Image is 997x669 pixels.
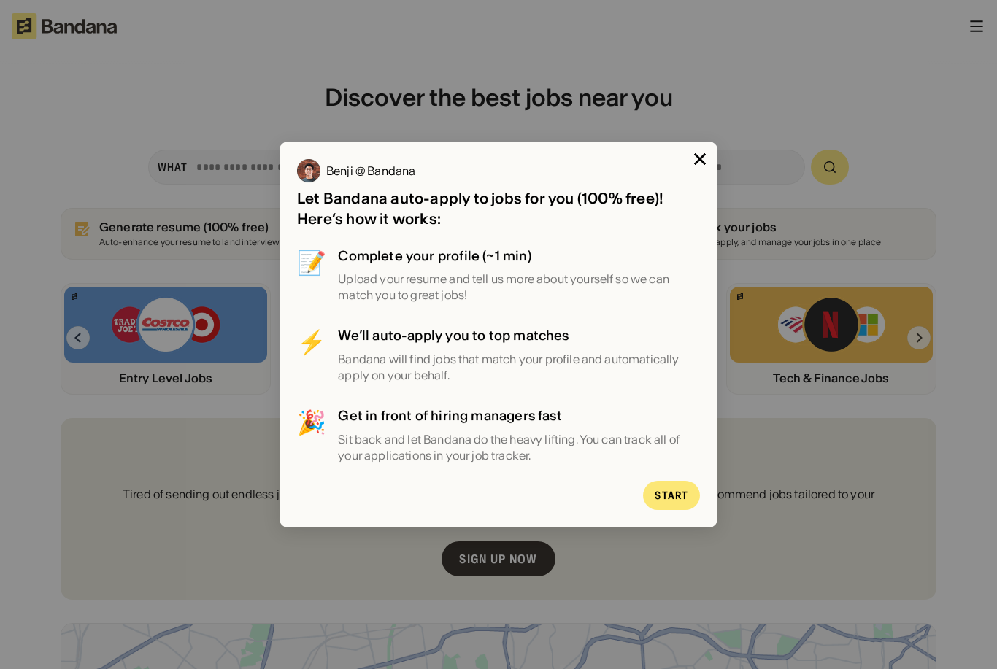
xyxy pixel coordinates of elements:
[338,406,700,425] div: Get in front of hiring managers fast
[338,271,700,303] div: Upload your resume and tell us more about yourself so we can match you to great jobs!
[297,327,326,384] div: ⚡️
[338,327,700,345] div: We’ll auto-apply you to top matches
[297,406,326,463] div: 🎉
[338,431,700,464] div: Sit back and let Bandana do the heavy lifting. You can track all of your applications in your job...
[326,165,415,177] div: Benji @ Bandana
[297,188,700,229] div: Let Bandana auto-apply to jobs for you (100% free)! Here’s how it works:
[338,247,700,265] div: Complete your profile (~1 min)
[297,247,326,303] div: 📝
[297,159,320,182] img: Benji @ Bandana
[655,490,688,500] div: Start
[338,351,700,384] div: Bandana will find jobs that match your profile and automatically apply on your behalf.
